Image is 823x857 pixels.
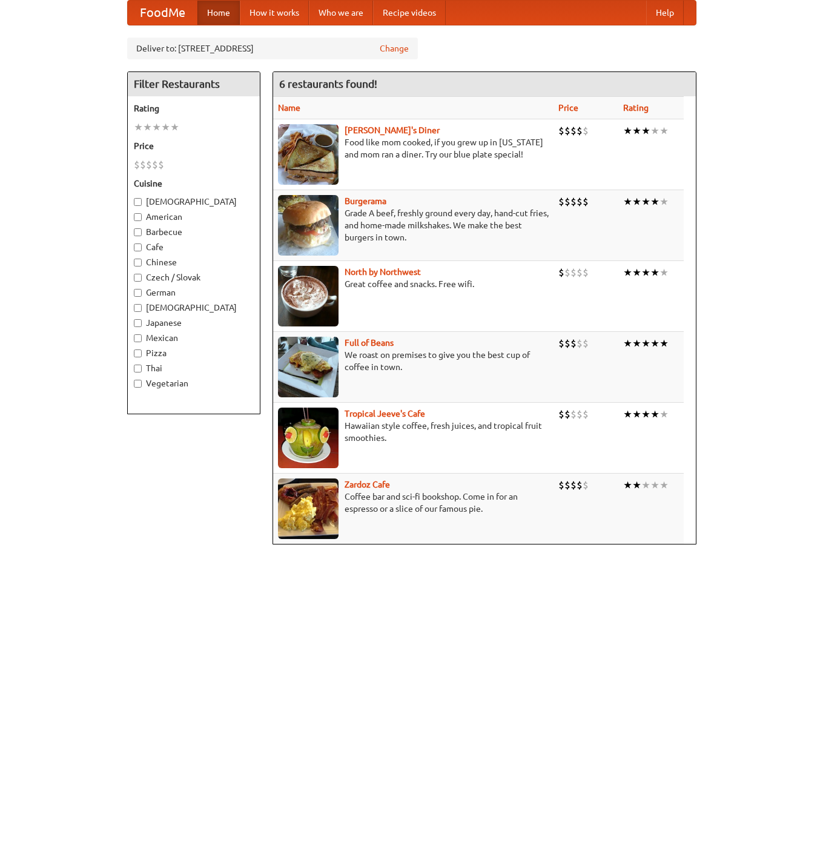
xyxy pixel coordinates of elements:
[134,211,254,223] label: American
[570,124,577,137] li: $
[170,121,179,134] li: ★
[134,271,254,283] label: Czech / Slovak
[140,158,146,171] li: $
[134,196,254,208] label: [DEMOGRAPHIC_DATA]
[564,124,570,137] li: $
[278,491,549,515] p: Coffee bar and sci-fi bookshop. Come in for an espresso or a slice of our famous pie.
[564,266,570,279] li: $
[345,267,421,277] a: North by Northwest
[134,121,143,134] li: ★
[564,195,570,208] li: $
[623,266,632,279] li: ★
[134,365,142,372] input: Thai
[134,259,142,266] input: Chinese
[570,195,577,208] li: $
[143,121,152,134] li: ★
[650,478,659,492] li: ★
[558,408,564,421] li: $
[279,78,377,90] ng-pluralize: 6 restaurants found!
[134,241,254,253] label: Cafe
[641,408,650,421] li: ★
[134,347,254,359] label: Pizza
[650,266,659,279] li: ★
[659,195,669,208] li: ★
[650,337,659,350] li: ★
[558,266,564,279] li: $
[632,337,641,350] li: ★
[134,256,254,268] label: Chinese
[134,226,254,238] label: Barbecue
[583,266,589,279] li: $
[134,362,254,374] label: Thai
[623,195,632,208] li: ★
[278,337,339,397] img: beans.jpg
[583,195,589,208] li: $
[583,124,589,137] li: $
[623,478,632,492] li: ★
[632,195,641,208] li: ★
[134,198,142,206] input: [DEMOGRAPHIC_DATA]
[278,278,549,290] p: Great coffee and snacks. Free wifi.
[659,266,669,279] li: ★
[570,478,577,492] li: $
[197,1,240,25] a: Home
[641,266,650,279] li: ★
[583,408,589,421] li: $
[278,103,300,113] a: Name
[345,125,440,135] a: [PERSON_NAME]'s Diner
[623,124,632,137] li: ★
[345,196,386,206] a: Burgerama
[134,304,142,312] input: [DEMOGRAPHIC_DATA]
[152,121,161,134] li: ★
[659,478,669,492] li: ★
[134,243,142,251] input: Cafe
[380,42,409,55] a: Change
[659,408,669,421] li: ★
[134,286,254,299] label: German
[646,1,684,25] a: Help
[158,158,164,171] li: $
[134,228,142,236] input: Barbecue
[134,377,254,389] label: Vegetarian
[278,478,339,539] img: zardoz.jpg
[623,337,632,350] li: ★
[623,408,632,421] li: ★
[134,274,142,282] input: Czech / Slovak
[345,480,390,489] a: Zardoz Cafe
[558,195,564,208] li: $
[641,337,650,350] li: ★
[134,289,142,297] input: German
[641,195,650,208] li: ★
[128,72,260,96] h4: Filter Restaurants
[558,337,564,350] li: $
[570,337,577,350] li: $
[134,334,142,342] input: Mexican
[127,38,418,59] div: Deliver to: [STREET_ADDRESS]
[570,408,577,421] li: $
[134,349,142,357] input: Pizza
[134,332,254,344] label: Mexican
[577,124,583,137] li: $
[577,478,583,492] li: $
[577,195,583,208] li: $
[558,103,578,113] a: Price
[345,409,425,419] a: Tropical Jeeve's Cafe
[278,124,339,185] img: sallys.jpg
[278,420,549,444] p: Hawaiian style coffee, fresh juices, and tropical fruit smoothies.
[134,319,142,327] input: Japanese
[345,338,394,348] a: Full of Beans
[583,478,589,492] li: $
[161,121,170,134] li: ★
[128,1,197,25] a: FoodMe
[134,317,254,329] label: Japanese
[583,337,589,350] li: $
[134,302,254,314] label: [DEMOGRAPHIC_DATA]
[278,408,339,468] img: jeeves.jpg
[564,337,570,350] li: $
[641,478,650,492] li: ★
[278,349,549,373] p: We roast on premises to give you the best cup of coffee in town.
